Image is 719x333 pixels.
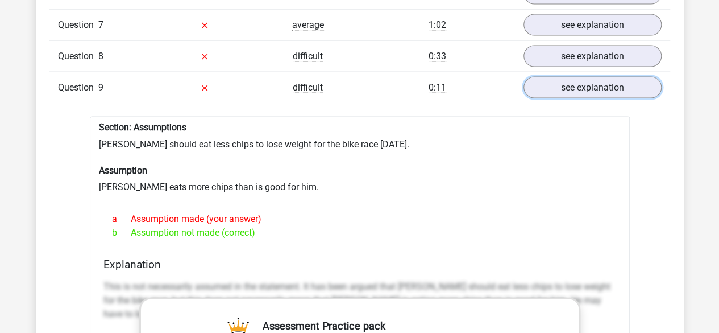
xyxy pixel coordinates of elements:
span: Question [58,18,98,32]
h6: Assumption [99,165,621,176]
div: Assumption made (your answer) [103,212,616,226]
span: a [112,212,131,226]
span: 0:11 [429,82,446,93]
span: 9 [98,82,103,93]
span: difficult [293,82,323,93]
span: 1:02 [429,19,446,31]
p: This is not necessarily assumed in the statement. It has been argued that [PERSON_NAME] should ea... [103,280,616,321]
a: see explanation [523,14,662,36]
span: Question [58,50,98,63]
span: 7 [98,19,103,30]
span: Question [58,81,98,94]
h4: Explanation [103,258,616,271]
span: average [292,19,324,31]
a: see explanation [523,46,662,67]
div: Assumption not made (correct) [103,226,616,240]
a: see explanation [523,77,662,98]
span: difficult [293,51,323,62]
span: b [112,226,131,240]
span: 8 [98,51,103,61]
h6: Section: Assumptions [99,122,621,133]
span: 0:33 [429,51,446,62]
